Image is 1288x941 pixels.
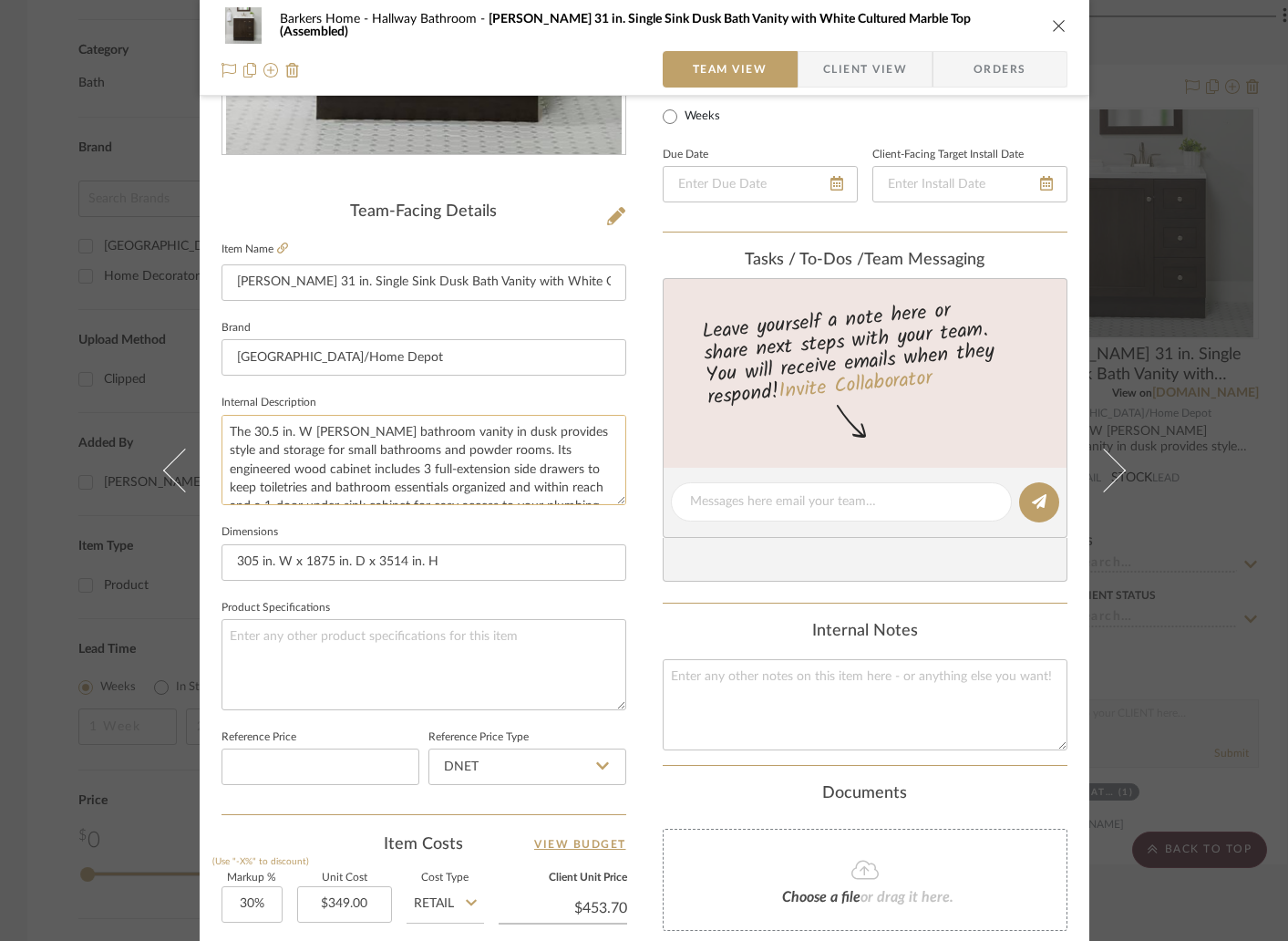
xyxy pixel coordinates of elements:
label: Product Specifications [222,604,330,613]
span: or drag it here. [860,890,953,905]
div: Team-Facing Details [222,202,626,222]
span: [PERSON_NAME] 31 in. Single Sink Dusk Bath Vanity with White Cultured Marble Top (Assembled) [280,13,971,38]
label: Unit Cost [297,874,392,883]
input: Enter Item Name [222,264,626,301]
label: Client Unit Price [499,874,627,883]
div: Leave yourself a note here or share next steps with your team. You will receive emails when they ... [660,291,1069,413]
span: Team View [693,51,768,88]
a: Invite Collaborator [777,363,933,408]
span: Choose a file [782,890,860,905]
span: Tasks / To-Dos / [745,252,864,268]
input: Enter Due Date [663,166,858,202]
a: View Budget [534,833,626,855]
mat-radio-group: Select item type [663,77,757,128]
label: Reference Price Type [428,733,529,742]
label: Markup % [222,874,283,883]
label: Internal Description [222,398,316,408]
label: Weeks [681,109,720,125]
label: Dimensions [222,528,278,537]
div: Item Costs [222,833,626,855]
input: Enter the dimensions of this item [222,544,626,581]
input: Enter Install Date [872,166,1067,202]
label: Due Date [663,150,708,160]
div: team Messaging [663,251,1067,271]
span: Barkers Home [280,13,372,26]
label: Cost Type [407,874,484,883]
span: Hallway Bathroom [372,13,489,26]
label: Client-Facing Target Install Date [872,150,1024,160]
label: Reference Price [222,733,296,742]
div: Internal Notes [663,622,1067,642]
label: Item Name [222,242,288,257]
img: 5550f831-986d-4642-aeb1-4c04798fc9e7_48x40.jpg [222,7,265,44]
img: Remove from project [285,63,300,78]
span: Orders [953,51,1046,88]
button: close [1051,17,1067,34]
div: Documents [663,784,1067,804]
input: Enter Brand [222,339,626,376]
label: Brand [222,324,251,333]
span: Client View [823,51,907,88]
